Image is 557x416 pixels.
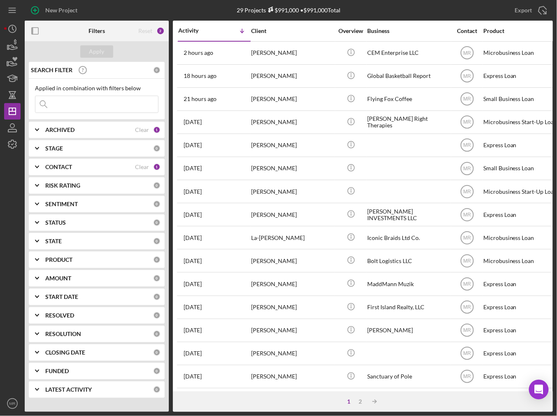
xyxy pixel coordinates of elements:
[463,351,471,357] text: MR
[336,28,366,34] div: Overview
[463,258,471,264] text: MR
[153,219,161,226] div: 0
[367,65,450,87] div: Global Basketball Report
[251,296,333,318] div: [PERSON_NAME]
[463,120,471,125] text: MR
[89,45,105,58] div: Apply
[463,212,471,218] text: MR
[45,182,80,189] b: RISK RATING
[184,235,202,241] time: 2025-09-30 10:10
[184,142,202,148] time: 2025-10-04 20:57
[184,350,202,357] time: 2025-09-29 02:44
[367,250,450,272] div: Bolt Logistics LLC
[367,28,450,34] div: Business
[184,73,217,79] time: 2025-10-07 20:47
[45,238,62,244] b: STATE
[153,349,161,356] div: 0
[367,320,450,341] div: [PERSON_NAME]
[135,127,149,133] div: Clear
[45,331,81,337] b: RESOLUTION
[45,368,69,374] b: FUNDED
[367,204,450,226] div: [PERSON_NAME] INVESTMENTS LLC
[452,28,482,34] div: Contact
[367,88,450,110] div: Flying Fox Coffee
[184,96,217,102] time: 2025-10-07 17:57
[463,73,471,79] text: MR
[251,273,333,295] div: [PERSON_NAME]
[515,2,532,19] div: Export
[184,119,202,125] time: 2025-10-07 13:37
[251,343,333,364] div: [PERSON_NAME]
[251,111,333,133] div: [PERSON_NAME]
[80,45,113,58] button: Apply
[153,163,161,171] div: 1
[463,328,471,334] text: MR
[45,349,85,356] b: CLOSING DATE
[153,293,161,301] div: 0
[184,49,213,56] time: 2025-10-08 12:31
[367,111,450,133] div: [PERSON_NAME] Right Therapies
[463,143,471,148] text: MR
[45,386,92,393] b: LATEST ACTIVITY
[251,157,333,179] div: [PERSON_NAME]
[463,96,471,102] text: MR
[251,65,333,87] div: [PERSON_NAME]
[355,398,366,405] div: 2
[251,250,333,272] div: [PERSON_NAME]
[184,258,202,264] time: 2025-09-29 20:31
[153,367,161,375] div: 0
[153,386,161,393] div: 0
[184,212,202,218] time: 2025-09-30 14:32
[45,275,71,282] b: AMOUNT
[31,67,72,73] b: SEARCH FILTER
[45,164,72,170] b: CONTACT
[156,27,165,35] div: 2
[45,219,66,226] b: STATUS
[251,366,333,388] div: [PERSON_NAME]
[9,402,16,406] text: MR
[506,2,553,19] button: Export
[251,42,333,64] div: [PERSON_NAME]
[184,304,202,310] time: 2025-09-29 18:27
[4,395,21,412] button: MR
[251,204,333,226] div: [PERSON_NAME]
[153,275,161,282] div: 0
[343,398,355,405] div: 1
[463,374,471,380] text: MR
[138,28,152,34] div: Reset
[153,237,161,245] div: 0
[45,145,63,152] b: STAGE
[251,320,333,341] div: [PERSON_NAME]
[251,227,333,249] div: La-[PERSON_NAME]
[89,28,105,34] b: Filters
[463,50,471,56] text: MR
[251,389,333,411] div: [PERSON_NAME]
[367,227,450,249] div: Iconic Braids Ltd Co.
[45,2,77,19] div: New Project
[45,127,75,133] b: ARCHIVED
[153,145,161,152] div: 0
[251,28,333,34] div: Client
[153,256,161,263] div: 0
[529,380,549,400] div: Open Intercom Messenger
[153,66,161,74] div: 0
[367,366,450,388] div: Sanctuary of Pole
[153,330,161,338] div: 0
[153,312,161,319] div: 0
[25,2,86,19] button: New Project
[251,134,333,156] div: [PERSON_NAME]
[153,126,161,134] div: 1
[463,166,471,172] text: MR
[184,373,202,380] time: 2025-09-28 18:46
[184,188,202,195] time: 2025-10-01 07:57
[45,294,78,300] b: START DATE
[35,85,158,92] div: Applied in combination with filters below
[237,7,341,14] div: 29 Projects • $991,000 Total
[184,327,202,334] time: 2025-09-29 18:11
[367,42,450,64] div: CEM Enterprise LLC
[367,296,450,318] div: First Island Realty, LLC
[251,88,333,110] div: [PERSON_NAME]
[367,389,450,411] div: [PERSON_NAME] Esthetics
[367,273,450,295] div: MaddMann Muzik
[45,256,72,263] b: PRODUCT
